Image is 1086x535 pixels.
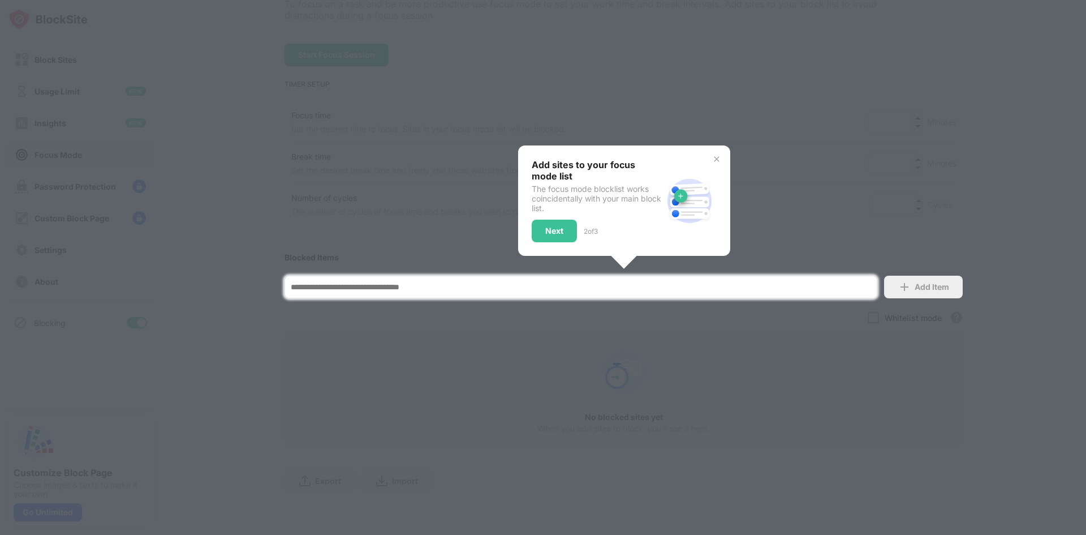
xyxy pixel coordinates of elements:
div: Next [545,226,563,236]
div: 2 of 3 [584,227,598,236]
img: x-button.svg [712,155,721,164]
div: Add Item [915,283,949,292]
img: block-site.svg [662,174,717,228]
div: Add sites to your focus mode list [532,159,662,182]
div: The focus mode blocklist works coincidentally with your main block list. [532,184,662,213]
